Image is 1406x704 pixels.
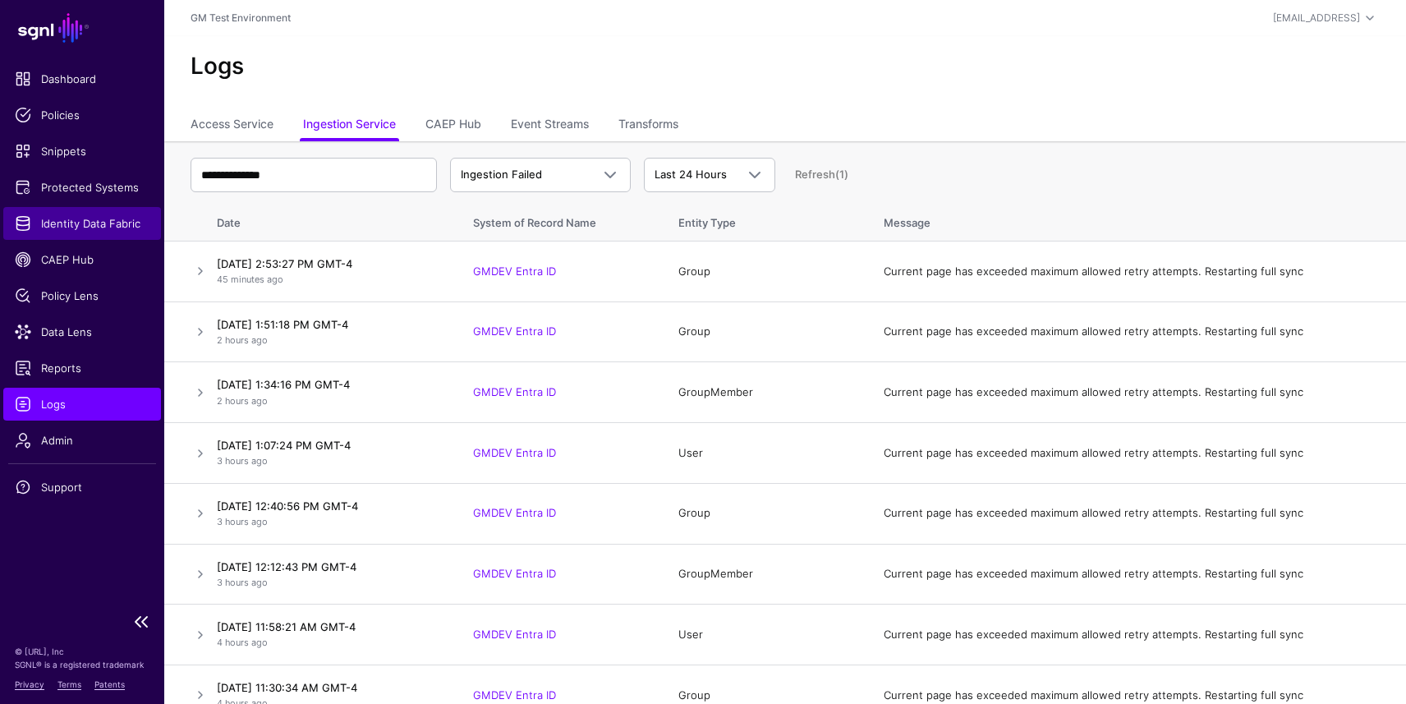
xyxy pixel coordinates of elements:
span: Ingestion Failed [461,168,542,181]
td: Group [662,301,867,362]
a: Policy Lens [3,279,161,312]
h4: [DATE] 11:30:34 AM GMT-4 [217,680,440,695]
a: GMDEV Entra ID [473,265,556,278]
span: Last 24 Hours [655,168,727,181]
span: Admin [15,432,149,449]
span: CAEP Hub [15,251,149,268]
a: GMDEV Entra ID [473,385,556,398]
a: Protected Systems [3,171,161,204]
a: Identity Data Fabric [3,207,161,240]
h4: [DATE] 1:07:24 PM GMT-4 [217,438,440,453]
p: 45 minutes ago [217,273,440,287]
th: Entity Type [662,199,867,242]
th: System of Record Name [457,199,662,242]
td: Current page has exceeded maximum allowed retry attempts. Restarting full sync [867,362,1406,423]
p: SGNL® is a registered trademark [15,658,149,671]
a: Reports [3,352,161,384]
span: Support [15,479,149,495]
a: Patents [94,679,125,689]
a: Logs [3,388,161,421]
td: Current page has exceeded maximum allowed retry attempts. Restarting full sync [867,544,1406,605]
p: 3 hours ago [217,515,440,529]
a: Transforms [618,110,678,141]
span: Data Lens [15,324,149,340]
a: SGNL [10,10,154,46]
a: GMDEV Entra ID [473,628,556,641]
a: Policies [3,99,161,131]
a: Event Streams [511,110,589,141]
p: © [URL], Inc [15,645,149,658]
td: Current page has exceeded maximum allowed retry attempts. Restarting full sync [867,605,1406,665]
span: Reports [15,360,149,376]
span: Dashboard [15,71,149,87]
td: Group [662,242,867,302]
span: Snippets [15,143,149,159]
a: GMDEV Entra ID [473,506,556,519]
a: GMDEV Entra ID [473,324,556,338]
h4: [DATE] 12:12:43 PM GMT-4 [217,559,440,574]
a: Privacy [15,679,44,689]
a: GMDEV Entra ID [473,446,556,459]
p: 4 hours ago [217,636,440,650]
td: User [662,605,867,665]
span: Protected Systems [15,179,149,196]
a: Data Lens [3,315,161,348]
a: GM Test Environment [191,12,291,24]
td: Current page has exceeded maximum allowed retry attempts. Restarting full sync [867,242,1406,302]
a: Snippets [3,135,161,168]
th: Date [210,199,457,242]
td: Current page has exceeded maximum allowed retry attempts. Restarting full sync [867,423,1406,484]
td: Current page has exceeded maximum allowed retry attempts. Restarting full sync [867,483,1406,544]
a: Terms [57,679,81,689]
span: Policies [15,107,149,123]
td: User [662,423,867,484]
td: GroupMember [662,544,867,605]
td: GroupMember [662,362,867,423]
p: 3 hours ago [217,454,440,468]
a: CAEP Hub [3,243,161,276]
p: 3 hours ago [217,576,440,590]
a: Admin [3,424,161,457]
h4: [DATE] 12:40:56 PM GMT-4 [217,499,440,513]
a: Dashboard [3,62,161,95]
p: 2 hours ago [217,394,440,408]
div: [EMAIL_ADDRESS] [1273,11,1360,25]
span: Identity Data Fabric [15,215,149,232]
a: GMDEV Entra ID [473,567,556,580]
h4: [DATE] 1:51:18 PM GMT-4 [217,317,440,332]
th: Message [867,199,1406,242]
h4: [DATE] 11:58:21 AM GMT-4 [217,619,440,634]
td: Current page has exceeded maximum allowed retry attempts. Restarting full sync [867,301,1406,362]
span: Logs [15,396,149,412]
h4: [DATE] 1:34:16 PM GMT-4 [217,377,440,392]
p: 2 hours ago [217,334,440,347]
a: Access Service [191,110,273,141]
h2: Logs [191,53,1380,81]
a: CAEP Hub [425,110,481,141]
a: Ingestion Service [303,110,396,141]
a: GMDEV Entra ID [473,688,556,702]
td: Group [662,483,867,544]
span: Policy Lens [15,288,149,304]
h4: [DATE] 2:53:27 PM GMT-4 [217,256,440,271]
a: Refresh (1) [795,168,848,181]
